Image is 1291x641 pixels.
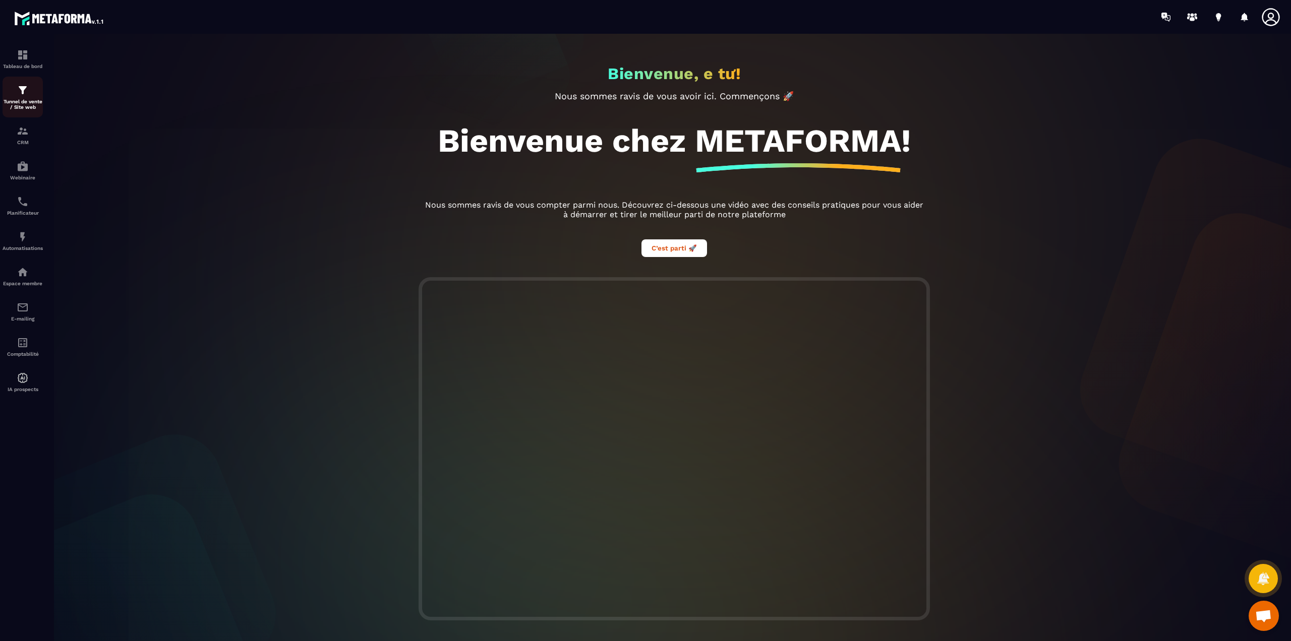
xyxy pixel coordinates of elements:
[3,188,43,223] a: schedulerschedulerPlanificateur
[17,160,29,172] img: automations
[3,41,43,77] a: formationformationTableau de bord
[3,175,43,180] p: Webinaire
[17,125,29,137] img: formation
[17,49,29,61] img: formation
[3,281,43,286] p: Espace membre
[3,63,43,69] p: Tableau de bord
[641,243,707,252] a: C’est parti 🚀
[3,245,43,251] p: Automatisations
[608,64,741,83] h2: Bienvenue, e tư!
[17,84,29,96] img: formation
[17,301,29,313] img: email
[3,77,43,117] a: formationformationTunnel de vente / Site web
[641,239,707,257] button: C’est parti 🚀
[3,294,43,329] a: emailemailE-mailing
[422,200,926,219] p: Nous sommes ravis de vous compter parmi nous. Découvrez ci-dessous une vidéo avec des conseils pr...
[17,337,29,349] img: accountant
[14,9,105,27] img: logo
[3,117,43,153] a: formationformationCRM
[3,316,43,322] p: E-mailing
[3,387,43,392] p: IA prospects
[3,329,43,364] a: accountantaccountantComptabilité
[438,121,911,160] h1: Bienvenue chez METAFORMA!
[17,196,29,208] img: scheduler
[3,99,43,110] p: Tunnel de vente / Site web
[17,372,29,384] img: automations
[3,223,43,259] a: automationsautomationsAutomatisations
[3,351,43,357] p: Comptabilité
[1249,601,1279,631] a: Mở cuộc trò chuyện
[3,153,43,188] a: automationsautomationsWebinaire
[3,210,43,216] p: Planificateur
[3,140,43,145] p: CRM
[17,266,29,278] img: automations
[422,91,926,101] p: Nous sommes ravis de vous avoir ici. Commençons 🚀
[17,231,29,243] img: automations
[3,259,43,294] a: automationsautomationsEspace membre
